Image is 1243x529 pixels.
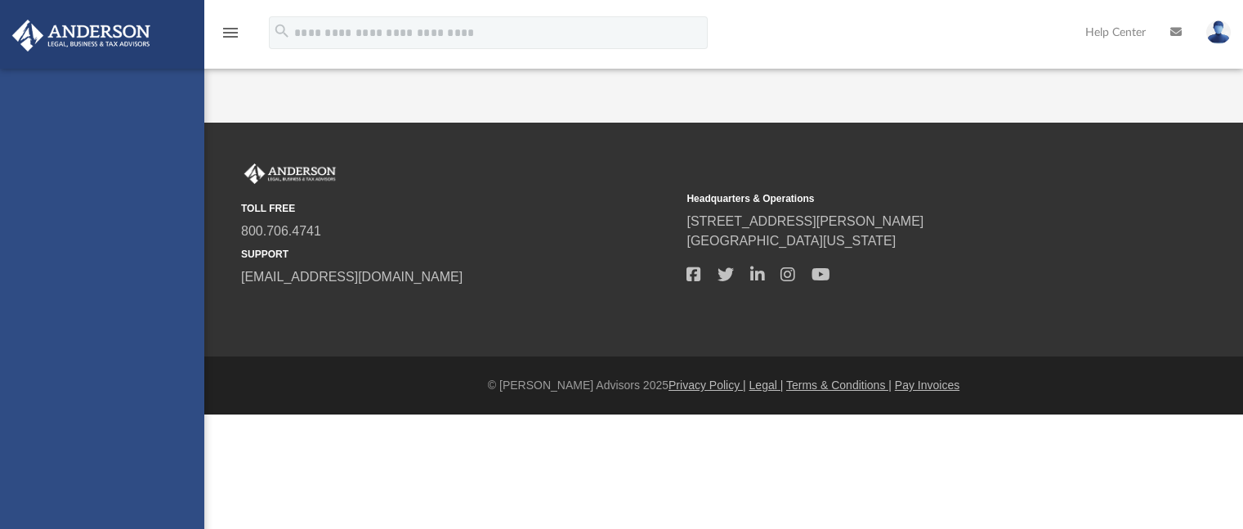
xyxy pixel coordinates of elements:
img: Anderson Advisors Platinum Portal [241,164,339,185]
a: Pay Invoices [895,379,959,392]
small: Headquarters & Operations [686,191,1120,206]
a: Legal | [749,379,784,392]
i: menu [221,23,240,43]
img: Anderson Advisors Platinum Portal [7,20,155,52]
a: menu [221,31,240,43]
small: TOLL FREE [241,201,675,216]
a: 800.706.4741 [241,224,321,238]
a: Terms & Conditions | [786,379,892,392]
i: search [273,22,291,40]
a: Privacy Policy | [668,379,746,392]
small: SUPPORT [241,247,675,262]
a: [GEOGRAPHIC_DATA][US_STATE] [686,234,896,248]
img: User Pic [1206,20,1231,44]
a: [STREET_ADDRESS][PERSON_NAME] [686,214,923,228]
div: © [PERSON_NAME] Advisors 2025 [204,377,1243,394]
a: [EMAIL_ADDRESS][DOMAIN_NAME] [241,270,463,284]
